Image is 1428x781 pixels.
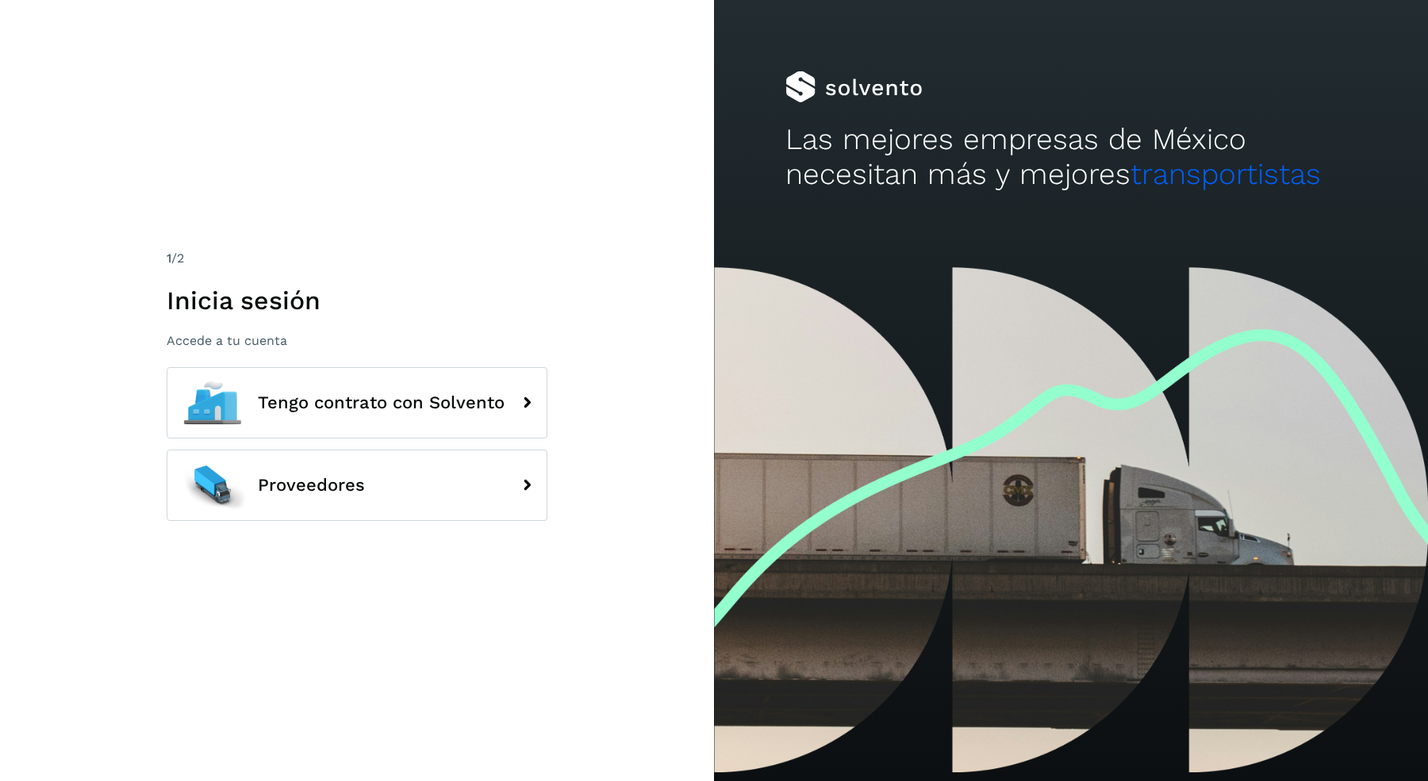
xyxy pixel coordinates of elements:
[1130,157,1321,191] span: transportistas
[167,333,547,348] p: Accede a tu cuenta
[167,367,547,438] button: Tengo contrato con Solvento
[258,393,505,412] span: Tengo contrato con Solvento
[167,249,547,268] div: /2
[167,450,547,521] button: Proveedores
[167,285,547,316] h1: Inicia sesión
[167,251,171,266] span: 1
[258,476,365,495] span: Proveedores
[785,122,1357,193] h2: Las mejores empresas de México necesitan más y mejores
